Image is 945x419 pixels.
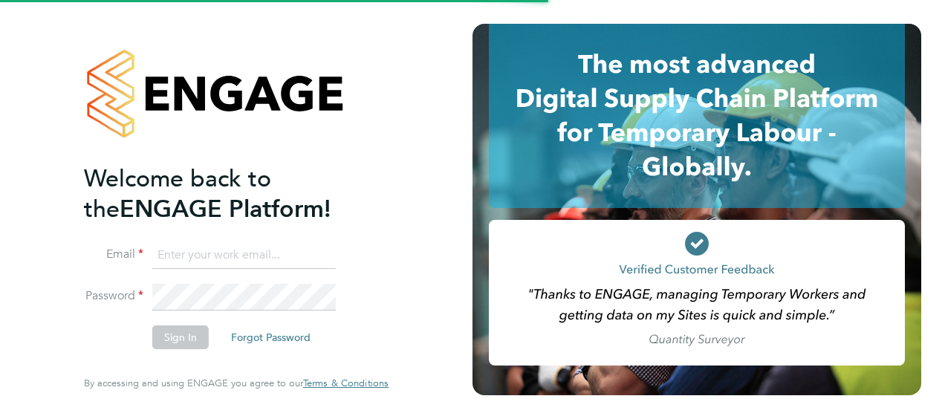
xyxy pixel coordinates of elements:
h2: ENGAGE Platform! [84,163,374,224]
span: Welcome back to the [84,164,271,224]
button: Sign In [152,325,209,349]
label: Email [84,247,143,262]
label: Password [84,288,143,304]
span: By accessing and using ENGAGE you agree to our [84,377,389,389]
a: Terms & Conditions [303,377,389,389]
button: Forgot Password [219,325,322,349]
input: Enter your work email... [152,242,336,269]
